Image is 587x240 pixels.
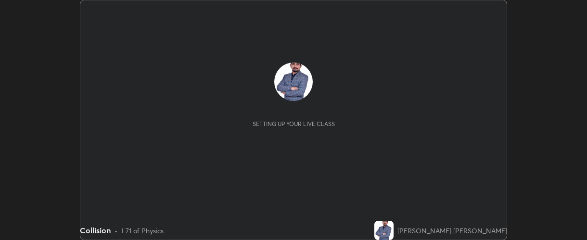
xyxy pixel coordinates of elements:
[274,63,313,101] img: eb3a979bad86496f9925e30dd98b2782.jpg
[397,226,507,236] div: [PERSON_NAME] [PERSON_NAME]
[122,226,164,236] div: L71 of Physics
[115,226,118,236] div: •
[374,221,394,240] img: eb3a979bad86496f9925e30dd98b2782.jpg
[80,225,111,236] div: Collision
[253,120,335,127] div: Setting up your live class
